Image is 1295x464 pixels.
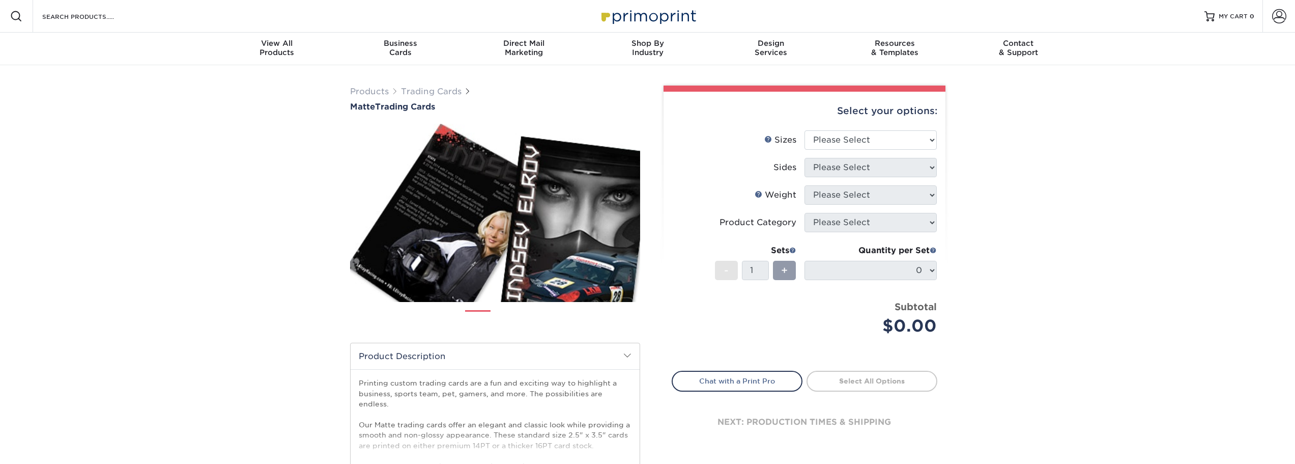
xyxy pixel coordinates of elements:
[465,307,491,332] img: Trading Cards 01
[1250,13,1254,20] span: 0
[672,371,802,391] a: Chat with a Print Pro
[812,314,937,338] div: $0.00
[338,33,462,65] a: BusinessCards
[895,301,937,312] strong: Subtotal
[350,102,640,112] a: MatteTrading Cards
[350,113,640,313] img: Matte 01
[351,343,640,369] h2: Product Description
[709,39,833,57] div: Services
[462,39,586,57] div: Marketing
[586,33,709,65] a: Shop ByIndustry
[401,87,462,96] a: Trading Cards
[833,33,957,65] a: Resources& Templates
[597,5,699,27] img: Primoprint
[720,216,796,229] div: Product Category
[781,263,788,278] span: +
[350,102,375,112] span: Matte
[586,39,709,57] div: Industry
[41,10,140,22] input: SEARCH PRODUCTS.....
[709,39,833,48] span: Design
[338,39,462,48] span: Business
[773,161,796,174] div: Sides
[833,39,957,57] div: & Templates
[350,102,640,112] h1: Trading Cards
[833,39,957,48] span: Resources
[709,33,833,65] a: DesignServices
[724,263,729,278] span: -
[764,134,796,146] div: Sizes
[715,244,796,257] div: Sets
[1219,12,1248,21] span: MY CART
[350,87,389,96] a: Products
[499,306,525,332] img: Trading Cards 02
[215,39,339,48] span: View All
[215,33,339,65] a: View AllProducts
[957,39,1080,57] div: & Support
[672,392,937,453] div: next: production times & shipping
[755,189,796,201] div: Weight
[586,39,709,48] span: Shop By
[462,33,586,65] a: Direct MailMarketing
[338,39,462,57] div: Cards
[672,92,937,130] div: Select your options:
[462,39,586,48] span: Direct Mail
[957,39,1080,48] span: Contact
[807,371,937,391] a: Select All Options
[215,39,339,57] div: Products
[957,33,1080,65] a: Contact& Support
[804,244,937,257] div: Quantity per Set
